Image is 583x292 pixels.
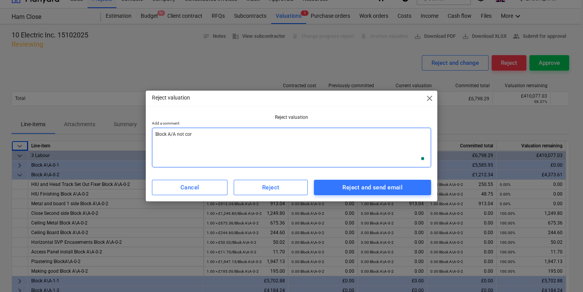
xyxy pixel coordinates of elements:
[262,182,280,192] div: Reject
[152,94,190,102] p: Reject valuation
[152,121,431,127] p: Add a comment
[314,180,431,195] button: Reject and send email
[342,182,403,192] div: Reject and send email
[152,114,431,121] p: Reject valuation
[544,255,583,292] iframe: Chat Widget
[152,180,227,195] button: Cancel
[152,128,431,167] textarea: To enrich screen reader interactions, please activate Accessibility in Grammarly extension settings
[180,182,199,192] div: Cancel
[234,180,308,195] button: Reject
[425,94,434,103] span: close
